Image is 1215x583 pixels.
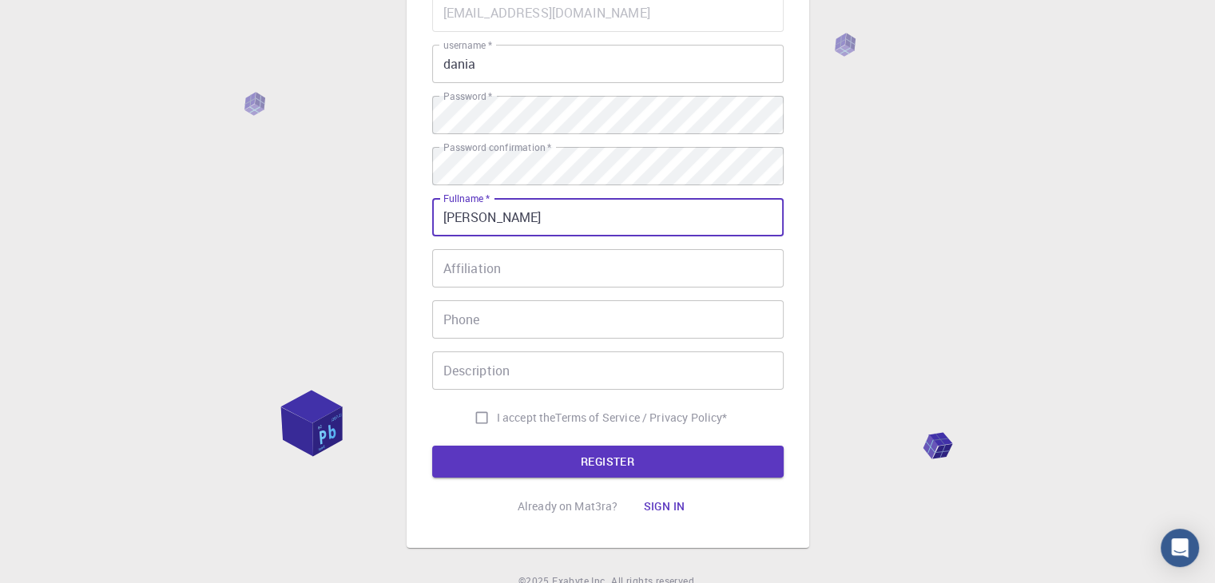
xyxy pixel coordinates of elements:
button: REGISTER [432,446,784,478]
div: Open Intercom Messenger [1161,529,1199,567]
p: Already on Mat3ra? [518,498,618,514]
label: Password [443,89,492,103]
a: Terms of Service / Privacy Policy* [555,410,727,426]
label: Fullname [443,192,490,205]
label: Password confirmation [443,141,551,154]
p: Terms of Service / Privacy Policy * [555,410,727,426]
span: I accept the [497,410,556,426]
label: username [443,38,492,52]
button: Sign in [630,490,697,522]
